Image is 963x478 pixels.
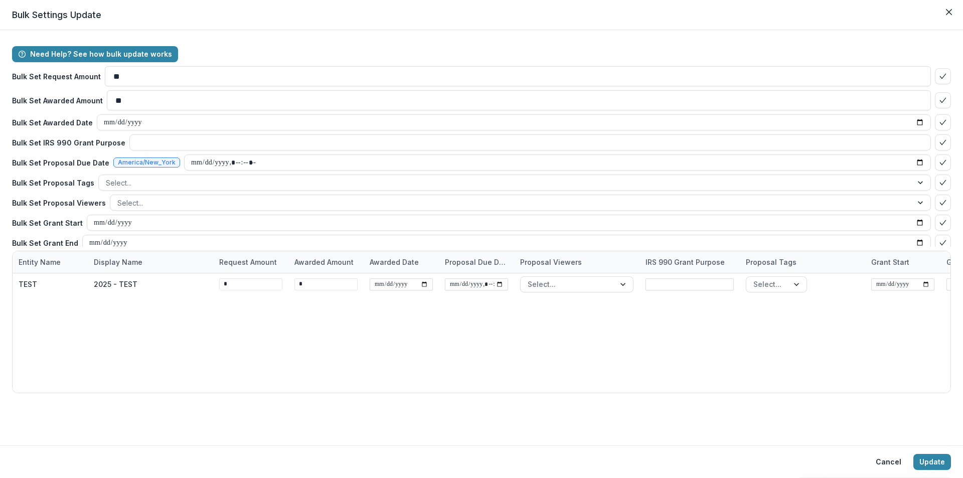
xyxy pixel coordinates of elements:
[935,175,951,191] button: bulk-confirm-option
[439,251,514,273] div: Proposal Due Date
[12,238,78,248] p: Bulk Set Grant End
[740,257,802,267] div: Proposal Tags
[514,257,588,267] div: Proposal Viewers
[288,251,364,273] div: Awarded Amount
[941,4,957,20] button: Close
[865,251,940,273] div: Grant Start
[13,257,67,267] div: Entity Name
[88,251,213,273] div: Display Name
[364,251,439,273] div: Awarded Date
[935,114,951,130] button: bulk-confirm-option
[288,257,360,267] div: Awarded Amount
[935,134,951,150] button: bulk-confirm-option
[12,218,83,228] p: Bulk Set Grant Start
[639,251,740,273] div: IRS 990 Grant Purpose
[88,257,148,267] div: Display Name
[12,46,178,62] button: Need Help? See how bulk update works
[935,154,951,171] button: bulk-confirm-option
[12,178,94,188] p: Bulk Set Proposal Tags
[12,95,103,106] p: Bulk Set Awarded Amount
[740,251,865,273] div: Proposal Tags
[12,137,125,148] p: Bulk Set IRS 990 Grant Purpose
[935,215,951,231] button: bulk-confirm-option
[364,257,425,267] div: Awarded Date
[865,257,915,267] div: Grant Start
[13,251,88,273] div: Entity Name
[118,159,176,166] span: America/New_York
[439,257,514,267] div: Proposal Due Date
[12,198,106,208] p: Bulk Set Proposal Viewers
[935,92,951,108] button: bulk-confirm-option
[213,251,288,273] div: Request Amount
[514,251,639,273] div: Proposal Viewers
[19,279,37,289] div: TEST
[94,279,137,289] div: 2025 - TEST
[870,454,907,470] button: Cancel
[935,235,951,251] button: bulk-confirm-option
[913,454,951,470] button: Update
[935,195,951,211] button: bulk-confirm-option
[935,68,951,84] button: bulk-confirm-option
[639,257,731,267] div: IRS 990 Grant Purpose
[12,117,93,128] p: Bulk Set Awarded Date
[12,71,101,82] p: Bulk Set Request Amount
[219,257,277,267] p: Request Amount
[12,157,109,168] p: Bulk Set Proposal Due Date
